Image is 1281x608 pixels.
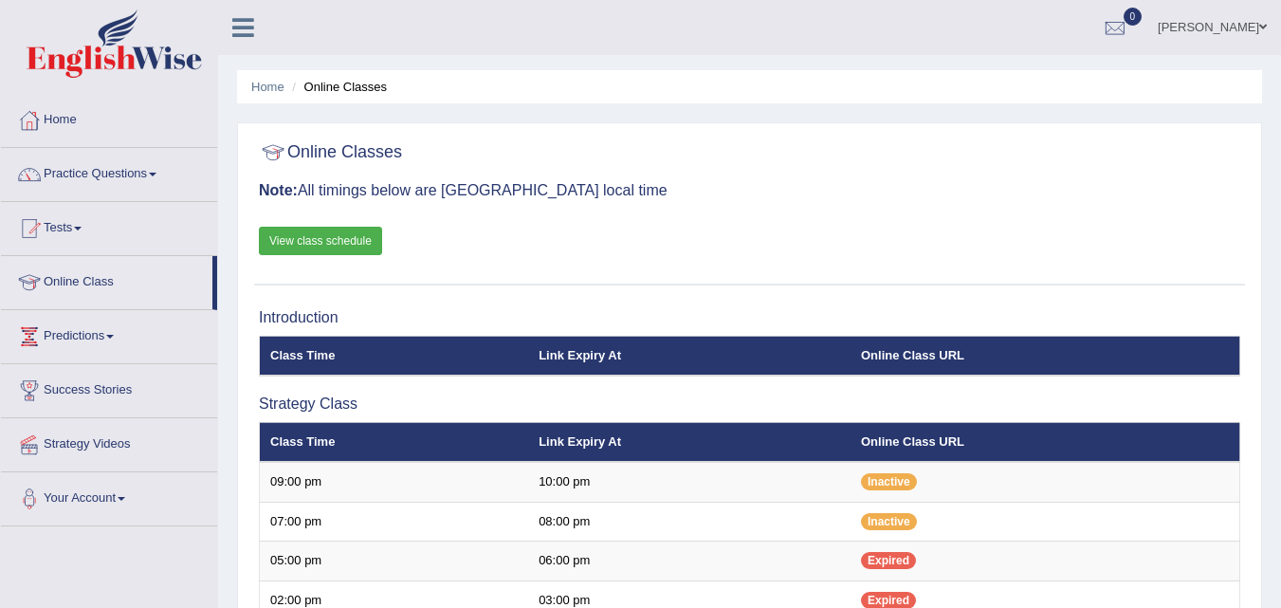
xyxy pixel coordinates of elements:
[861,513,917,530] span: Inactive
[260,502,529,542] td: 07:00 pm
[1,418,217,466] a: Strategy Videos
[1,472,217,520] a: Your Account
[260,422,529,462] th: Class Time
[287,78,387,96] li: Online Classes
[1,94,217,141] a: Home
[259,227,382,255] a: View class schedule
[1,364,217,412] a: Success Stories
[528,422,851,462] th: Link Expiry At
[260,336,529,376] th: Class Time
[528,542,851,581] td: 06:00 pm
[1124,8,1143,26] span: 0
[1,256,212,304] a: Online Class
[861,552,916,569] span: Expired
[851,336,1240,376] th: Online Class URL
[528,336,851,376] th: Link Expiry At
[861,473,917,490] span: Inactive
[259,396,1240,413] h3: Strategy Class
[851,422,1240,462] th: Online Class URL
[260,462,529,502] td: 09:00 pm
[259,309,1240,326] h3: Introduction
[1,310,217,358] a: Predictions
[1,202,217,249] a: Tests
[260,542,529,581] td: 05:00 pm
[1,148,217,195] a: Practice Questions
[528,502,851,542] td: 08:00 pm
[528,462,851,502] td: 10:00 pm
[259,138,402,167] h2: Online Classes
[259,182,298,198] b: Note:
[251,80,284,94] a: Home
[259,182,1240,199] h3: All timings below are [GEOGRAPHIC_DATA] local time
